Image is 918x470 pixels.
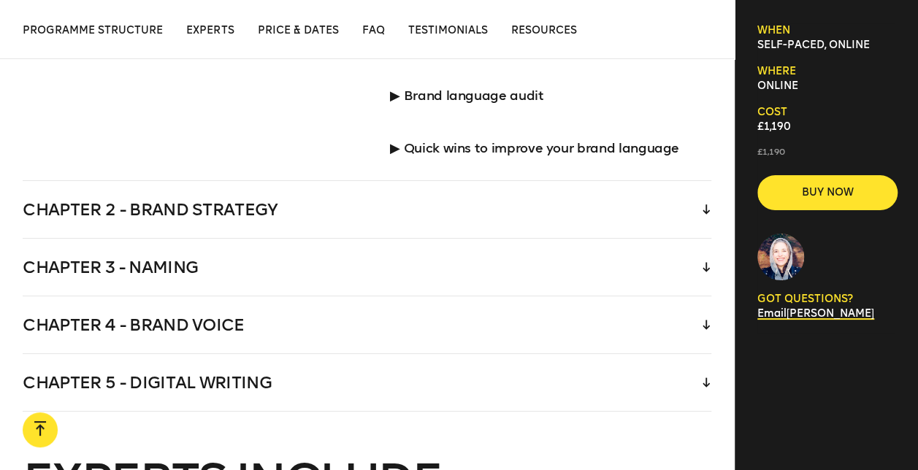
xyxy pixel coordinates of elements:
p: £1,190 [757,146,895,158]
div: Chapter 5 - Digital writing [23,354,711,411]
div: Chapter 3 - Naming [23,239,711,296]
h6: Where [757,64,895,79]
div: Chapter 2 - Brand strategy [23,181,711,238]
span: Experts [186,24,234,36]
p: £1,190 [757,120,895,134]
span: Price & Dates [257,24,338,36]
span: BUY NOW [781,185,874,200]
a: BUY NOW [757,175,898,210]
span: Programme Structure [23,24,163,36]
h6: Cost [757,105,895,120]
p: Online [757,79,895,93]
a: Email[PERSON_NAME] [757,307,874,320]
p: ▶︎ Quick wins to improve your brand language [390,122,711,157]
p: ▶︎ Brand language audit [390,69,711,104]
span: Testimonials [408,24,487,36]
h6: When [757,23,895,38]
p: Self-paced, Online [757,38,895,53]
p: GOT QUESTIONS? [757,292,895,307]
span: FAQ [362,24,384,36]
span: Resources [510,24,576,36]
div: Chapter 4 - Brand voice [23,296,711,353]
